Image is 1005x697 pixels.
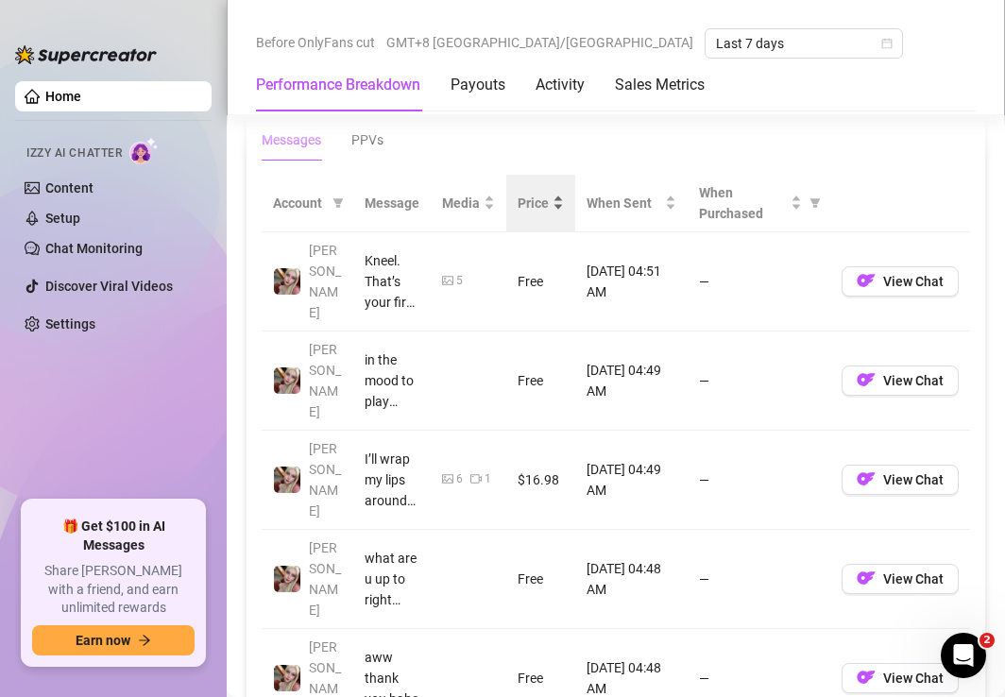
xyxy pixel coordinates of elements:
[809,197,821,209] span: filter
[883,472,944,487] span: View Chat
[857,469,876,488] img: OF
[45,279,173,294] a: Discover Viral Videos
[32,518,195,554] span: 🎁 Get $100 in AI Messages
[309,342,341,419] span: [PERSON_NAME]
[442,473,453,484] span: picture
[941,633,986,678] iframe: Intercom live chat
[456,272,463,290] div: 5
[979,633,995,648] span: 2
[842,476,959,491] a: OFView Chat
[45,316,95,331] a: Settings
[256,74,420,96] div: Performance Breakdown
[32,625,195,655] button: Earn nowarrow-right
[274,367,300,394] img: Anna
[688,431,830,530] td: —
[274,268,300,295] img: Anna
[575,530,687,629] td: [DATE] 04:48 AM
[138,634,151,647] span: arrow-right
[256,28,375,57] span: Before OnlyFans cut
[716,29,892,58] span: Last 7 days
[857,370,876,389] img: OF
[842,278,959,293] a: OFView Chat
[842,465,959,495] button: OFView Chat
[518,193,549,213] span: Price
[883,274,944,289] span: View Chat
[15,45,157,64] img: logo-BBDzfeDw.svg
[842,575,959,590] a: OFView Chat
[506,331,575,431] td: Free
[575,331,687,431] td: [DATE] 04:49 AM
[506,530,575,629] td: Free
[309,540,341,618] span: [PERSON_NAME]
[688,175,830,232] th: When Purchased
[806,178,825,228] span: filter
[274,467,300,493] img: Anna
[332,197,344,209] span: filter
[309,441,341,518] span: [PERSON_NAME]
[688,331,830,431] td: —
[273,193,325,213] span: Account
[842,663,959,693] button: OFView Chat
[536,74,585,96] div: Activity
[45,241,143,256] a: Chat Monitoring
[575,175,687,232] th: When Sent
[129,137,159,164] img: AI Chatter
[575,232,687,331] td: [DATE] 04:51 AM
[842,266,959,297] button: OFView Chat
[262,129,321,150] div: Messages
[857,271,876,290] img: OF
[451,74,505,96] div: Payouts
[442,275,453,286] span: picture
[699,182,787,224] span: When Purchased
[26,144,122,162] span: Izzy AI Chatter
[688,232,830,331] td: —
[615,74,705,96] div: Sales Metrics
[365,250,419,313] div: Kneel. That’s your first command. Good boys worship me, stroke to me, and beg for my cum like it’...
[45,211,80,226] a: Setup
[485,470,491,488] div: 1
[857,668,876,687] img: OF
[883,571,944,586] span: View Chat
[857,569,876,587] img: OF
[842,365,959,396] button: OFView Chat
[587,193,660,213] span: When Sent
[506,431,575,530] td: $16.98
[442,193,480,213] span: Media
[45,180,94,195] a: Content
[688,530,830,629] td: —
[431,175,506,232] th: Media
[842,377,959,392] a: OFView Chat
[470,473,482,484] span: video-camera
[76,633,130,648] span: Earn now
[842,564,959,594] button: OFView Chat
[353,175,431,232] th: Message
[329,189,348,217] span: filter
[506,175,575,232] th: Price
[506,232,575,331] td: Free
[274,566,300,592] img: Anna
[575,431,687,530] td: [DATE] 04:49 AM
[883,671,944,686] span: View Chat
[45,89,81,104] a: Home
[274,665,300,691] img: Anna
[32,562,195,618] span: Share [PERSON_NAME] with a friend, and earn unlimited rewards
[365,349,419,412] div: in the mood to play babe?
[365,449,419,511] div: I’ll wrap my lips around you, taking you deep while my eyes water and I moan softly 🥵🥵🥵I’ll tease...
[881,38,893,49] span: calendar
[386,28,693,57] span: GMT+8 [GEOGRAPHIC_DATA]/[GEOGRAPHIC_DATA]
[365,548,419,610] div: what are u up to right now?
[456,470,463,488] div: 6
[309,243,341,320] span: [PERSON_NAME]
[351,129,383,150] div: PPVs
[883,373,944,388] span: View Chat
[842,674,959,689] a: OFView Chat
